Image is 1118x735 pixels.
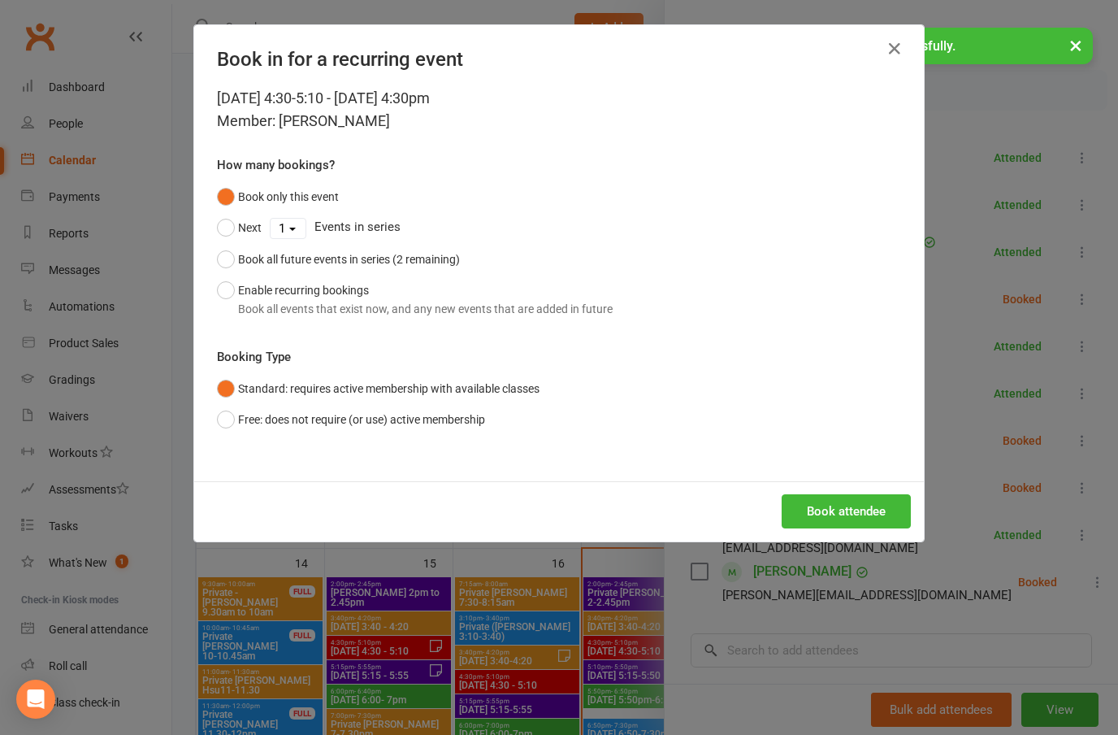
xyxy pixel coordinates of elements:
[217,404,485,435] button: Free: does not require (or use) active membership
[217,347,291,367] label: Booking Type
[217,48,901,71] h4: Book in for a recurring event
[238,250,460,268] div: Book all future events in series (2 remaining)
[217,181,339,212] button: Book only this event
[217,212,262,243] button: Next
[217,155,335,175] label: How many bookings?
[238,300,613,318] div: Book all events that exist now, and any new events that are added in future
[217,275,613,324] button: Enable recurring bookingsBook all events that exist now, and any new events that are added in future
[16,680,55,719] div: Open Intercom Messenger
[217,212,901,243] div: Events in series
[217,87,901,133] div: [DATE] 4:30-5:10 - [DATE] 4:30pm Member: [PERSON_NAME]
[217,244,460,275] button: Book all future events in series (2 remaining)
[782,494,911,528] button: Book attendee
[882,36,908,62] button: Close
[217,373,539,404] button: Standard: requires active membership with available classes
